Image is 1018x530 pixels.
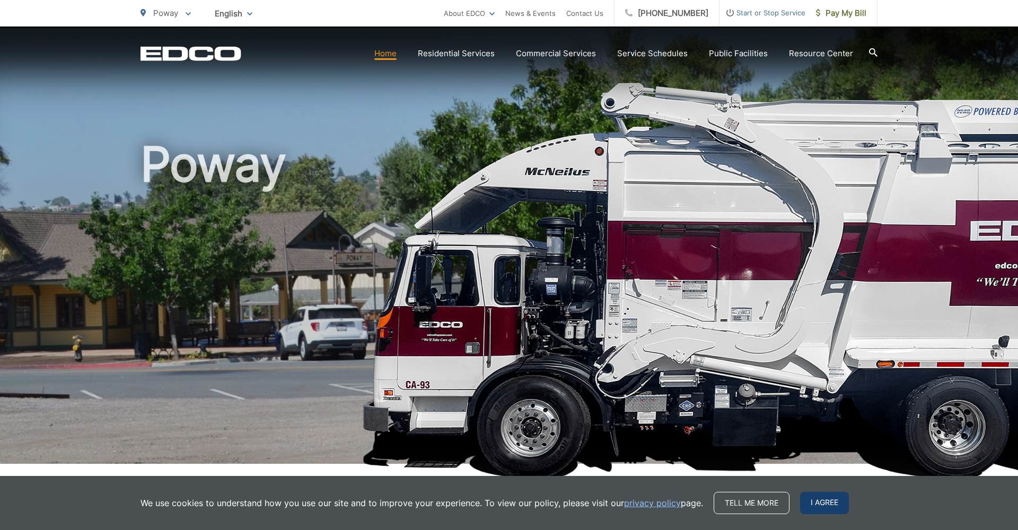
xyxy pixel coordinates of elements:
a: Contact Us [566,7,603,20]
a: About EDCO [444,7,495,20]
a: EDCD logo. Return to the homepage. [141,46,241,61]
a: Public Facilities [709,47,768,60]
p: We use cookies to understand how you use our site and to improve your experience. To view our pol... [141,497,703,509]
span: I agree [800,492,849,514]
span: English [207,4,260,23]
a: Residential Services [418,47,495,60]
h1: Poway [141,138,877,473]
a: Tell me more [714,492,789,514]
span: Poway [153,8,178,18]
a: News & Events [505,7,556,20]
a: Commercial Services [516,47,596,60]
a: privacy policy [624,497,681,509]
span: Pay My Bill [816,7,866,20]
a: Resource Center [789,47,853,60]
a: Home [374,47,397,60]
a: Service Schedules [617,47,688,60]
